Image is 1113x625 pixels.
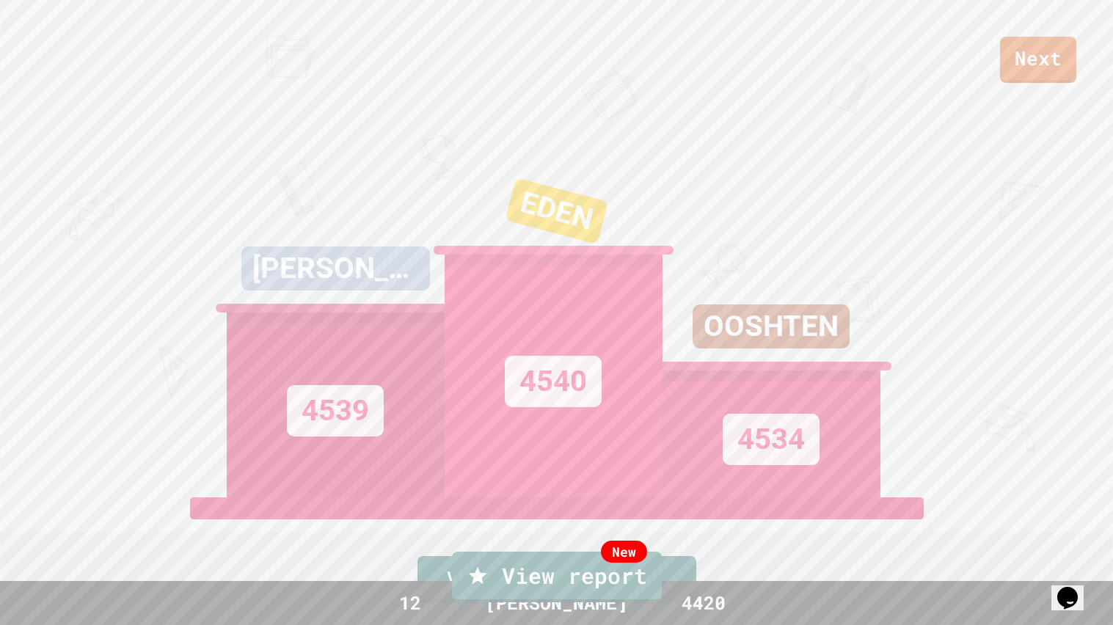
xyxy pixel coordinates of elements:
iframe: chat widget [1051,566,1098,610]
div: 4539 [287,385,384,436]
div: OOSHTEN [693,304,850,348]
div: 4534 [723,414,820,465]
a: Next [1000,37,1076,83]
a: View report [452,552,662,602]
div: [PERSON_NAME] [241,246,430,290]
div: EDEN [504,178,607,244]
div: 4540 [505,356,602,407]
div: New [601,541,647,563]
